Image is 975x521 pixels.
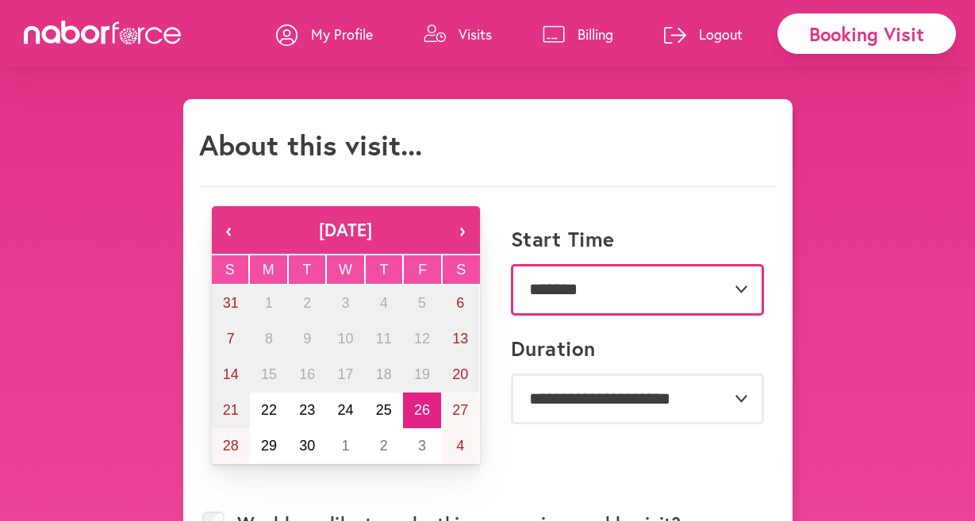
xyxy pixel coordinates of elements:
button: September 5, 2025 [403,285,441,321]
a: Billing [543,10,613,58]
abbr: September 18, 2025 [376,366,392,382]
button: September 16, 2025 [288,357,326,393]
button: September 4, 2025 [365,285,403,321]
button: September 29, 2025 [250,428,288,464]
button: September 19, 2025 [403,357,441,393]
abbr: September 15, 2025 [261,366,277,382]
abbr: September 13, 2025 [452,331,468,347]
button: September 11, 2025 [365,321,403,357]
abbr: Monday [263,262,274,278]
abbr: Friday [418,262,427,278]
abbr: September 3, 2025 [341,295,349,311]
abbr: September 30, 2025 [299,438,315,454]
p: Visits [459,25,492,44]
button: September 17, 2025 [326,357,364,393]
button: September 9, 2025 [288,321,326,357]
button: October 4, 2025 [441,428,479,464]
p: Logout [699,25,743,44]
abbr: September 4, 2025 [380,295,388,311]
button: September 22, 2025 [250,393,288,428]
abbr: September 1, 2025 [265,295,273,311]
button: September 24, 2025 [326,393,364,428]
abbr: October 2, 2025 [380,438,388,454]
button: September 8, 2025 [250,321,288,357]
button: September 7, 2025 [212,321,250,357]
abbr: September 7, 2025 [227,331,235,347]
abbr: September 2, 2025 [303,295,311,311]
abbr: October 4, 2025 [456,438,464,454]
button: October 3, 2025 [403,428,441,464]
button: October 2, 2025 [365,428,403,464]
p: My Profile [311,25,373,44]
button: [DATE] [247,206,445,254]
p: Billing [578,25,613,44]
abbr: August 31, 2025 [223,295,239,311]
a: Visits [424,10,492,58]
button: September 3, 2025 [326,285,364,321]
a: My Profile [276,10,373,58]
abbr: September 28, 2025 [223,438,239,454]
div: Booking Visit [777,13,956,54]
abbr: October 1, 2025 [341,438,349,454]
abbr: September 16, 2025 [299,366,315,382]
button: September 27, 2025 [441,393,479,428]
label: Start Time [511,227,615,251]
button: October 1, 2025 [326,428,364,464]
abbr: September 24, 2025 [337,402,353,418]
abbr: September 6, 2025 [456,295,464,311]
button: August 31, 2025 [212,285,250,321]
button: September 18, 2025 [365,357,403,393]
button: › [445,206,480,254]
button: September 25, 2025 [365,393,403,428]
button: September 1, 2025 [250,285,288,321]
button: September 20, 2025 [441,357,479,393]
abbr: September 19, 2025 [414,366,430,382]
button: September 10, 2025 [326,321,364,357]
button: September 30, 2025 [288,428,326,464]
abbr: Saturday [456,262,466,278]
abbr: September 26, 2025 [414,402,430,418]
button: ‹ [212,206,247,254]
abbr: Thursday [380,262,389,278]
abbr: Sunday [225,262,235,278]
button: September 21, 2025 [212,393,250,428]
abbr: September 14, 2025 [223,366,239,382]
abbr: September 27, 2025 [452,402,468,418]
abbr: September 20, 2025 [452,366,468,382]
abbr: September 29, 2025 [261,438,277,454]
label: Duration [511,336,596,361]
abbr: September 10, 2025 [337,331,353,347]
abbr: September 21, 2025 [223,402,239,418]
button: September 26, 2025 [403,393,441,428]
abbr: September 5, 2025 [418,295,426,311]
button: September 15, 2025 [250,357,288,393]
abbr: September 9, 2025 [303,331,311,347]
abbr: September 17, 2025 [337,366,353,382]
abbr: September 11, 2025 [376,331,392,347]
button: September 23, 2025 [288,393,326,428]
button: September 6, 2025 [441,285,479,321]
button: September 28, 2025 [212,428,250,464]
abbr: October 3, 2025 [418,438,426,454]
button: September 12, 2025 [403,321,441,357]
a: Logout [664,10,743,58]
abbr: September 8, 2025 [265,331,273,347]
abbr: September 22, 2025 [261,402,277,418]
abbr: Wednesday [339,262,352,278]
button: September 2, 2025 [288,285,326,321]
abbr: September 25, 2025 [376,402,392,418]
button: September 13, 2025 [441,321,479,357]
abbr: Tuesday [302,262,311,278]
abbr: September 23, 2025 [299,402,315,418]
button: September 14, 2025 [212,357,250,393]
abbr: September 12, 2025 [414,331,430,347]
h1: About this visit... [199,128,422,162]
